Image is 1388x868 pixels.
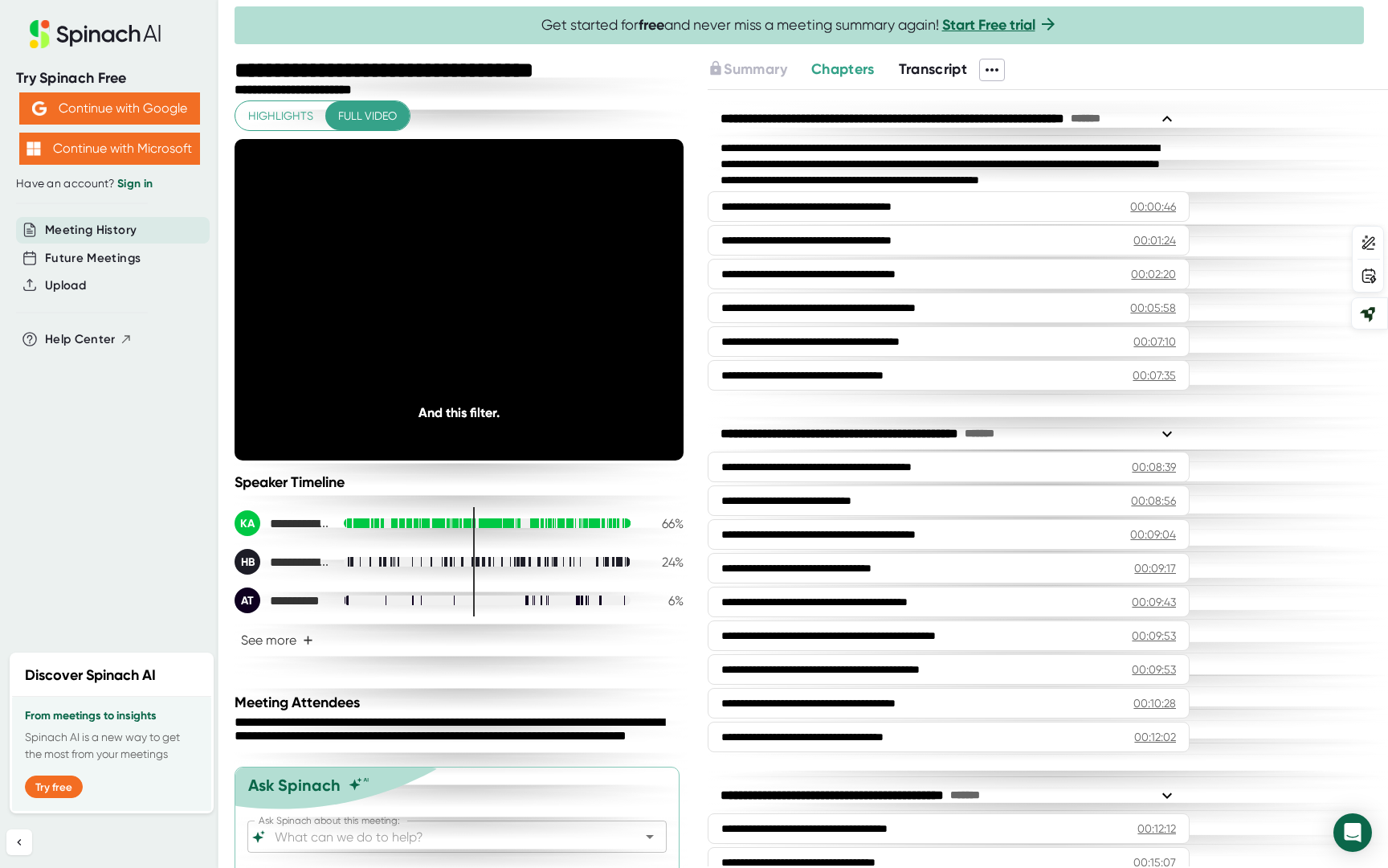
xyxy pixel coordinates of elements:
div: 00:12:02 [1134,729,1176,745]
div: 24 % [643,555,684,570]
div: 00:08:39 [1132,459,1176,475]
button: Chapters [811,59,875,80]
span: Full video [338,106,397,126]
span: Get started for and never miss a meeting summary again! [541,16,1058,35]
div: 00:01:24 [1133,232,1176,248]
button: Help Center [45,330,133,349]
input: What can we do to help? [271,825,614,848]
div: 66 % [643,516,684,531]
div: 00:00:46 [1130,199,1176,215]
div: And this filter. [280,405,639,420]
div: 00:08:56 [1131,493,1176,509]
div: 00:07:35 [1133,367,1176,383]
div: Try Spinach Free [16,69,202,88]
span: Summary [724,60,786,78]
span: Highlights [248,106,313,126]
div: 00:09:04 [1130,526,1176,542]
div: HB [235,549,260,575]
div: 00:10:28 [1133,695,1176,711]
div: Helma Christiane Bloomberg [235,549,331,575]
div: KA [235,510,260,536]
div: 00:09:17 [1134,560,1176,576]
p: Spinach AI is a new way to get the most from your meetings [25,729,198,763]
button: Collapse sidebar [6,829,32,855]
a: Start Free trial [942,16,1035,34]
div: ALTHEA TAN [235,588,331,613]
div: Speaker Timeline [235,473,684,491]
span: + [303,634,313,647]
div: 00:07:10 [1133,334,1176,350]
div: 6 % [643,593,684,608]
div: Ask Spinach [248,776,341,795]
a: Sign in [117,177,153,190]
div: 00:12:12 [1137,821,1176,837]
button: Try free [25,776,83,798]
div: Upgrade to access [708,59,810,81]
div: Kendall Ayers [235,510,331,536]
button: Continue with Google [19,92,200,125]
div: 00:09:53 [1132,661,1176,678]
span: Chapters [811,60,875,78]
button: See more+ [235,626,320,654]
button: Transcript [899,59,968,80]
button: Meeting History [45,221,137,240]
div: 00:05:58 [1130,300,1176,316]
button: Highlights [235,101,326,131]
div: 00:02:20 [1131,266,1176,282]
span: Help Center [45,330,116,349]
h3: From meetings to insights [25,710,198,723]
button: Summary [708,59,786,80]
div: Open Intercom Messenger [1333,813,1372,852]
button: Continue with Microsoft [19,133,200,165]
div: Have an account? [16,177,202,191]
div: Meeting Attendees [235,694,688,711]
h2: Discover Spinach AI [25,665,156,686]
div: AT [235,588,260,613]
button: Full video [325,101,410,131]
button: Future Meetings [45,249,141,268]
b: free [639,16,664,34]
div: 00:09:53 [1132,628,1176,644]
button: Open [639,825,661,848]
button: Upload [45,276,86,295]
span: Transcript [899,60,968,78]
img: Aehbyd4JwY73AAAAAElFTkSuQmCC [32,101,47,116]
div: 00:09:43 [1132,594,1176,610]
